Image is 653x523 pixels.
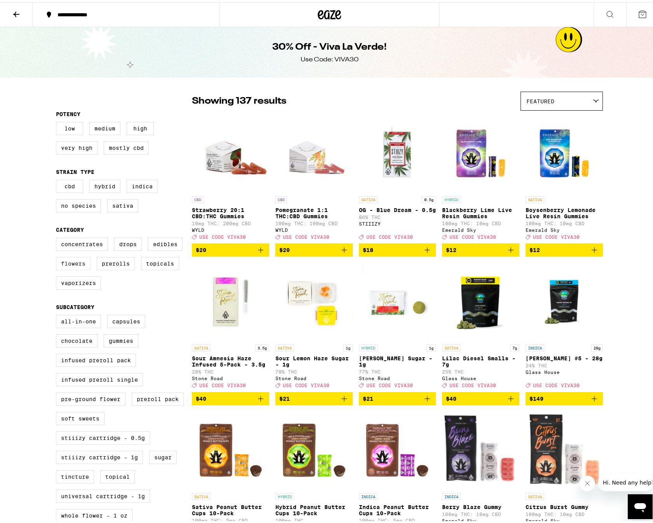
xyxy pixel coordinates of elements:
p: Berry Blaze Gummy [442,502,519,508]
label: Drops [114,235,142,248]
span: USE CODE VIVA30 [283,381,329,386]
label: Whole Flower - 1 oz [56,507,132,520]
div: WYLD [275,225,353,230]
button: Add to bag [192,390,269,403]
a: Open page for Pomegranate 1:1 THC:CBD Gummies from WYLD [275,112,353,241]
img: Stone Road - Sour Lemon Haze Sugar - 1g [275,261,353,338]
label: Pre-ground Flower [56,390,125,403]
div: Glass House [526,367,603,372]
span: $21 [363,393,373,400]
a: Open page for Sour Amnesia Haze Infused 5-Pack - 3.5g from Stone Road [192,261,269,389]
legend: Category [56,224,84,231]
div: Glass House [442,374,519,379]
p: 86% THC [359,212,436,217]
h1: 30% Off - Viva La Verde! [272,38,387,52]
p: HYBRID [359,342,378,349]
p: SATIVA [192,342,211,349]
p: 100mg THC: 10mg CBD [526,509,603,514]
div: Emerald Sky [526,516,603,521]
p: 100mg THC: 10mg CBD [442,509,519,514]
span: USE CODE VIVA30 [533,232,580,237]
p: Citrus Burst Gummy [526,502,603,508]
label: Universal Cartridge - 1g [56,487,150,500]
label: Prerolls [97,255,135,268]
span: USE CODE VIVA30 [533,381,580,386]
button: Add to bag [275,390,353,403]
a: Open page for Sour Lemon Haze Sugar - 1g from Stone Road [275,261,353,389]
p: 100mg THC: 10mg CBD [526,219,603,224]
p: Blackberry Lime Live Resin Gummies [442,205,519,217]
img: STIIIZY - OG - Blue Dream - 0.5g [359,112,436,190]
label: Concentrates [56,235,108,248]
p: 1g [343,342,353,349]
p: Strawberry 20:1 CBD:THC Gummies [192,205,269,217]
label: Edibles [148,235,183,248]
p: Sour Amnesia Haze Infused 5-Pack - 3.5g [192,353,269,365]
span: Featured [526,96,554,102]
div: WYLD [192,225,269,230]
label: Flowers [56,255,91,268]
button: Add to bag [359,241,436,254]
span: $20 [279,245,290,251]
p: 24% THC [526,361,603,366]
p: Indica Peanut Butter Cups 10-Pack [359,502,436,514]
button: Add to bag [442,390,519,403]
p: 28g [591,342,603,349]
img: Stone Road - Sour Amnesia Haze Infused 5-Pack - 3.5g [192,261,269,338]
p: 10mg THC: 200mg CBD [192,219,269,224]
p: HYBRID [442,194,461,201]
img: Emerald Sky - Boysenberry Lemonade Live Resin Gummies [526,112,603,190]
label: Gummies [104,332,138,345]
span: USE CODE VIVA30 [199,232,246,237]
iframe: Button to launch messaging window [628,492,653,517]
img: Emerald Sky - Berry Blaze Gummy [442,409,519,487]
p: CBD [192,194,204,201]
p: Boysenberry Lemonade Live Resin Gummies [526,205,603,217]
p: 25% THC [442,367,519,372]
iframe: Message from company [598,472,653,489]
p: 78% THC [275,367,353,372]
img: Emerald Sky - Citrus Burst Gummy [526,409,603,487]
img: Emerald Sky - Hybrid Peanut Butter Cups 10-Pack [275,409,353,487]
label: Low [56,120,83,133]
button: Add to bag [526,390,603,403]
div: Emerald Sky [526,225,603,230]
span: $12 [446,245,456,251]
p: Showing 137 results [192,92,286,106]
span: $21 [279,393,290,400]
label: Topicals [141,255,179,268]
a: Open page for Lilac Diesel Smalls - 7g from Glass House [442,261,519,389]
legend: Subcategory [56,302,94,308]
label: Tincture [56,468,94,481]
div: Stone Road [275,374,353,379]
a: Open page for Blackberry Lime Live Resin Gummies from Emerald Sky [442,112,519,241]
label: High [127,120,154,133]
span: USE CODE VIVA30 [449,381,496,386]
img: WYLD - Pomegranate 1:1 THC:CBD Gummies [275,112,353,190]
p: SATIVA [192,491,211,498]
p: INDICA [359,491,378,498]
label: Vaporizers [56,274,101,287]
iframe: Close message [580,473,595,489]
span: $40 [446,393,456,400]
span: USE CODE VIVA30 [449,232,496,237]
label: Hybrid [89,177,120,191]
p: 100mg THC: 10mg CBD [442,219,519,224]
p: CBD [275,194,287,201]
a: Open page for OG - Blue Dream - 0.5g from STIIIZY [359,112,436,241]
span: $40 [196,393,206,400]
div: Use Code: VIVA30 [301,53,359,62]
p: 7g [510,342,519,349]
p: INDICA [442,491,461,498]
label: STIIIZY Cartridge - 0.5g [56,429,150,442]
span: USE CODE VIVA30 [366,381,413,386]
div: Emerald Sky [442,516,519,521]
span: USE CODE VIVA30 [283,232,329,237]
p: SATIVA [275,342,294,349]
p: 100mg THC: 5mg CBD [192,516,269,521]
label: Topical [100,468,135,481]
label: CBD [56,177,83,191]
label: Infused Preroll Single [56,371,143,384]
label: No Species [56,197,101,210]
label: STIIIZY Cartridge - 1g [56,448,143,462]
